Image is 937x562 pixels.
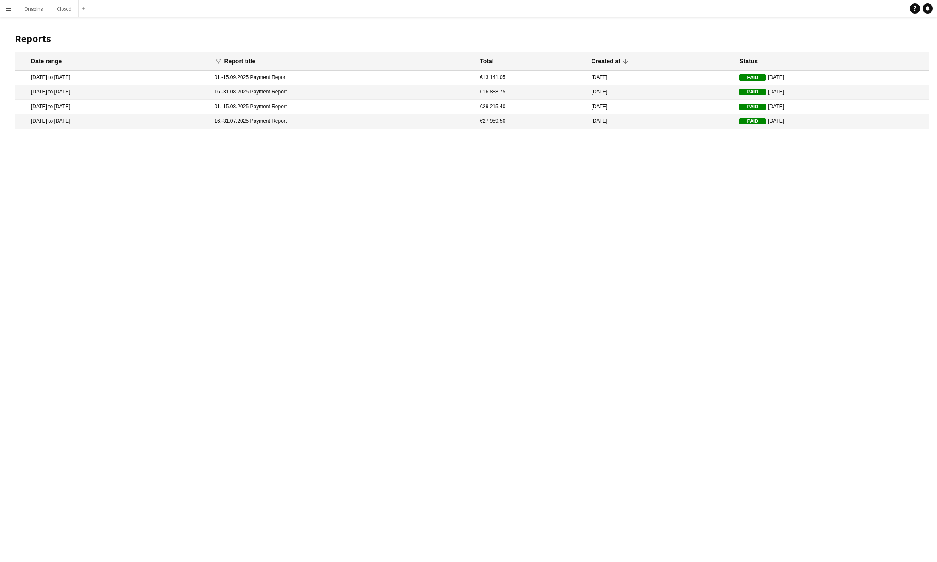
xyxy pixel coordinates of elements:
div: Total [480,57,493,65]
mat-cell: 01.-15.08.2025 Payment Report [210,100,476,114]
div: Created at [592,57,628,65]
mat-cell: [DATE] to [DATE] [15,114,210,129]
mat-cell: [DATE] [587,100,736,114]
mat-cell: 01.-15.09.2025 Payment Report [210,71,476,85]
h1: Reports [15,32,929,45]
mat-cell: [DATE] [587,85,736,100]
div: Status [739,57,758,65]
div: Report title [224,57,255,65]
mat-cell: €16 888.75 [476,85,587,100]
div: Date range [31,57,62,65]
mat-cell: [DATE] [587,71,736,85]
div: Report title [224,57,263,65]
mat-cell: 16.-31.07.2025 Payment Report [210,114,476,129]
mat-cell: [DATE] [735,71,929,85]
mat-cell: €13 141.05 [476,71,587,85]
mat-cell: [DATE] to [DATE] [15,71,210,85]
mat-cell: [DATE] [735,85,929,100]
span: Paid [739,74,766,81]
mat-cell: [DATE] [735,114,929,129]
mat-cell: 16.-31.08.2025 Payment Report [210,85,476,100]
mat-cell: [DATE] to [DATE] [15,85,210,100]
span: Paid [739,104,766,110]
button: Closed [50,0,79,17]
mat-cell: €29 215.40 [476,100,587,114]
mat-cell: €27 959.50 [476,114,587,129]
mat-cell: [DATE] [587,114,736,129]
mat-cell: [DATE] [735,100,929,114]
span: Paid [739,89,766,95]
div: Created at [592,57,620,65]
mat-cell: [DATE] to [DATE] [15,100,210,114]
button: Ongoing [17,0,50,17]
span: Paid [739,118,766,124]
